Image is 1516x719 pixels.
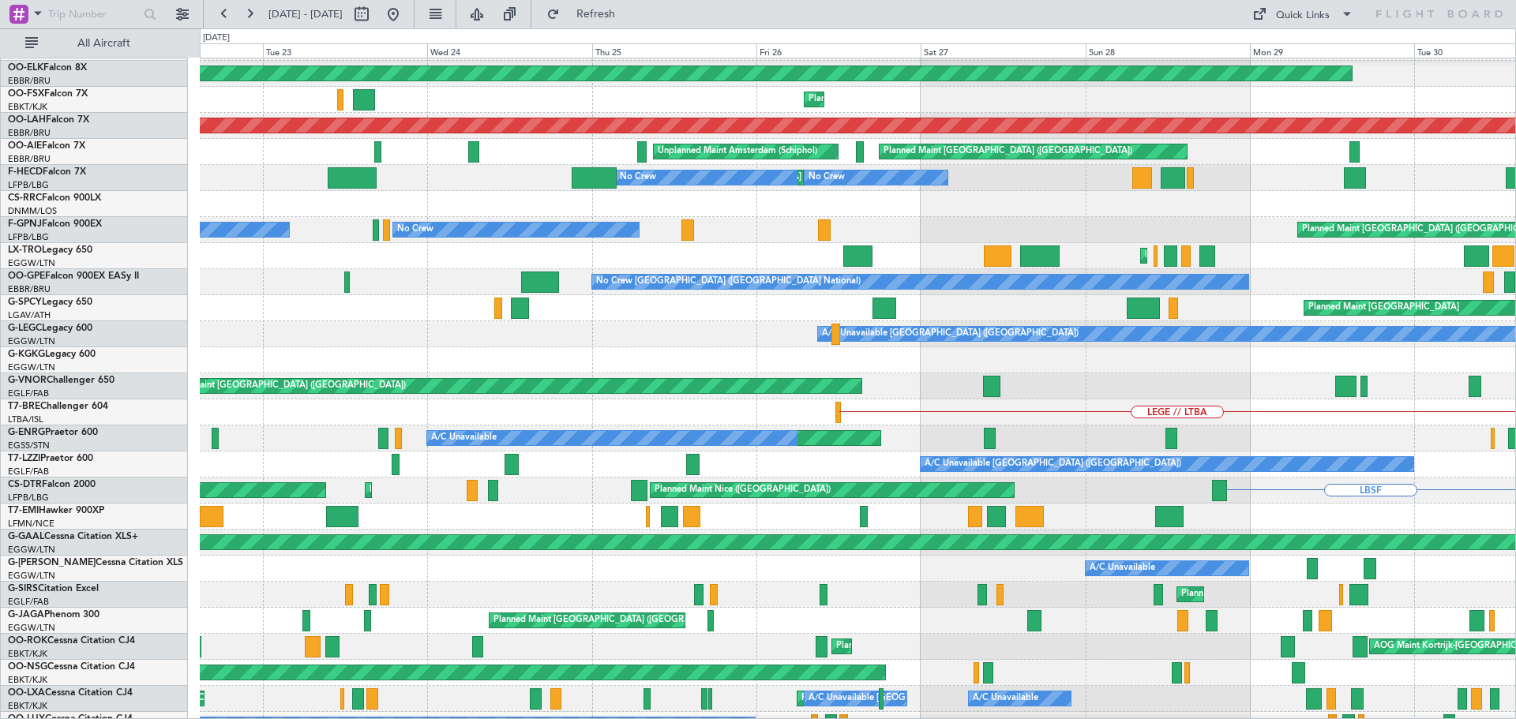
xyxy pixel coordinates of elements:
a: G-ENRGPraetor 600 [8,428,98,437]
div: Planned Maint [GEOGRAPHIC_DATA] ([GEOGRAPHIC_DATA]) [884,140,1132,163]
button: Refresh [539,2,634,27]
div: Planned Maint [GEOGRAPHIC_DATA] [1308,296,1459,320]
a: EGGW/LTN [8,361,55,373]
span: G-VNOR [8,376,47,385]
a: T7-EMIHawker 900XP [8,506,104,515]
div: Tue 23 [263,43,427,58]
input: Trip Number [48,2,139,26]
span: OO-FSX [8,89,44,99]
span: G-ENRG [8,428,45,437]
a: G-LEGCLegacy 600 [8,324,92,333]
span: OO-AIE [8,141,42,151]
a: T7-LZZIPraetor 600 [8,454,93,463]
div: Planned Maint Sofia [370,478,450,502]
span: CS-RRC [8,193,42,203]
button: Quick Links [1244,2,1361,27]
a: EGLF/FAB [8,596,49,608]
a: OO-ROKCessna Citation CJ4 [8,636,135,646]
div: No Crew [809,166,845,189]
a: G-[PERSON_NAME]Cessna Citation XLS [8,558,183,567]
span: OO-ROK [8,636,47,646]
div: No Crew [GEOGRAPHIC_DATA] ([GEOGRAPHIC_DATA] National) [596,270,861,294]
a: EGGW/LTN [8,622,55,634]
a: EBBR/BRU [8,283,51,295]
a: EBBR/BRU [8,153,51,165]
a: OO-LXACessna Citation CJ4 [8,688,133,698]
a: LFPB/LBG [8,179,49,191]
a: CS-DTRFalcon 2000 [8,480,96,489]
a: EBBR/BRU [8,75,51,87]
div: No Crew [397,218,433,242]
a: G-SIRSCitation Excel [8,584,99,594]
span: Refresh [563,9,629,20]
span: G-KGKG [8,350,45,359]
div: Planned Maint Nice ([GEOGRAPHIC_DATA]) [655,478,831,502]
div: A/C Unavailable [GEOGRAPHIC_DATA] ([GEOGRAPHIC_DATA] National) [809,687,1102,710]
div: Mon 29 [1250,43,1414,58]
div: Planned Maint [GEOGRAPHIC_DATA] ([GEOGRAPHIC_DATA]) [1145,244,1394,268]
div: Fri 26 [756,43,921,58]
span: G-LEGC [8,324,42,333]
div: A/C Unavailable [973,687,1038,710]
span: OO-ELK [8,63,43,73]
a: LFMN/NCE [8,518,54,530]
a: EBBR/BRU [8,127,51,139]
a: LX-TROLegacy 650 [8,245,92,255]
div: Sun 28 [1086,43,1250,58]
a: EBKT/KJK [8,700,47,712]
a: EGGW/LTN [8,257,55,269]
span: G-JAGA [8,610,44,620]
span: LX-TRO [8,245,42,255]
a: OO-LAHFalcon 7X [8,115,89,125]
div: A/C Unavailable [431,426,497,450]
button: All Aircraft [17,31,171,56]
a: G-GAALCessna Citation XLS+ [8,532,138,541]
a: EBKT/KJK [8,674,47,686]
a: EGLF/FAB [8,466,49,477]
a: EGGW/LTN [8,570,55,582]
a: EBKT/KJK [8,101,47,113]
a: LFPB/LBG [8,231,49,243]
a: OO-NSGCessna Citation CJ4 [8,662,135,672]
div: Sat 27 [921,43,1085,58]
div: Wed 24 [427,43,591,58]
a: F-HECDFalcon 7X [8,167,86,177]
div: Thu 25 [592,43,756,58]
a: G-KGKGLegacy 600 [8,350,96,359]
a: LGAV/ATH [8,309,51,321]
span: OO-NSG [8,662,47,672]
span: G-SPCY [8,298,42,307]
div: Unplanned Maint Amsterdam (Schiphol) [658,140,817,163]
div: Planned Maint [GEOGRAPHIC_DATA] ([GEOGRAPHIC_DATA]) [493,609,742,632]
span: OO-LXA [8,688,45,698]
a: LFPB/LBG [8,492,49,504]
a: DNMM/LOS [8,205,57,217]
div: No Crew [620,166,656,189]
a: F-GPNJFalcon 900EX [8,219,102,229]
a: T7-BREChallenger 604 [8,402,108,411]
a: EGSS/STN [8,440,50,451]
div: Planned Maint Kortrijk-[GEOGRAPHIC_DATA] [836,635,1020,658]
div: A/C Unavailable [GEOGRAPHIC_DATA] ([GEOGRAPHIC_DATA]) [925,452,1181,476]
div: Planned Maint Kortrijk-[GEOGRAPHIC_DATA] [809,88,993,111]
span: OO-GPE [8,271,45,281]
a: OO-ELKFalcon 8X [8,63,87,73]
div: Quick Links [1276,8,1330,24]
div: [DATE] [203,32,230,45]
span: T7-LZZI [8,454,40,463]
span: OO-LAH [8,115,46,125]
span: G-[PERSON_NAME] [8,558,96,567]
span: [DATE] - [DATE] [268,7,343,21]
span: T7-BRE [8,402,40,411]
a: G-JAGAPhenom 300 [8,610,99,620]
span: CS-DTR [8,480,42,489]
span: F-HECD [8,167,43,177]
a: OO-AIEFalcon 7X [8,141,85,151]
div: Planned Maint [GEOGRAPHIC_DATA] ([GEOGRAPHIC_DATA]) [157,374,406,398]
a: LTBA/ISL [8,414,43,425]
span: T7-EMI [8,506,39,515]
span: F-GPNJ [8,219,42,229]
span: G-SIRS [8,584,38,594]
a: CS-RRCFalcon 900LX [8,193,101,203]
div: Planned Maint [GEOGRAPHIC_DATA] ([GEOGRAPHIC_DATA]) [1181,582,1430,606]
